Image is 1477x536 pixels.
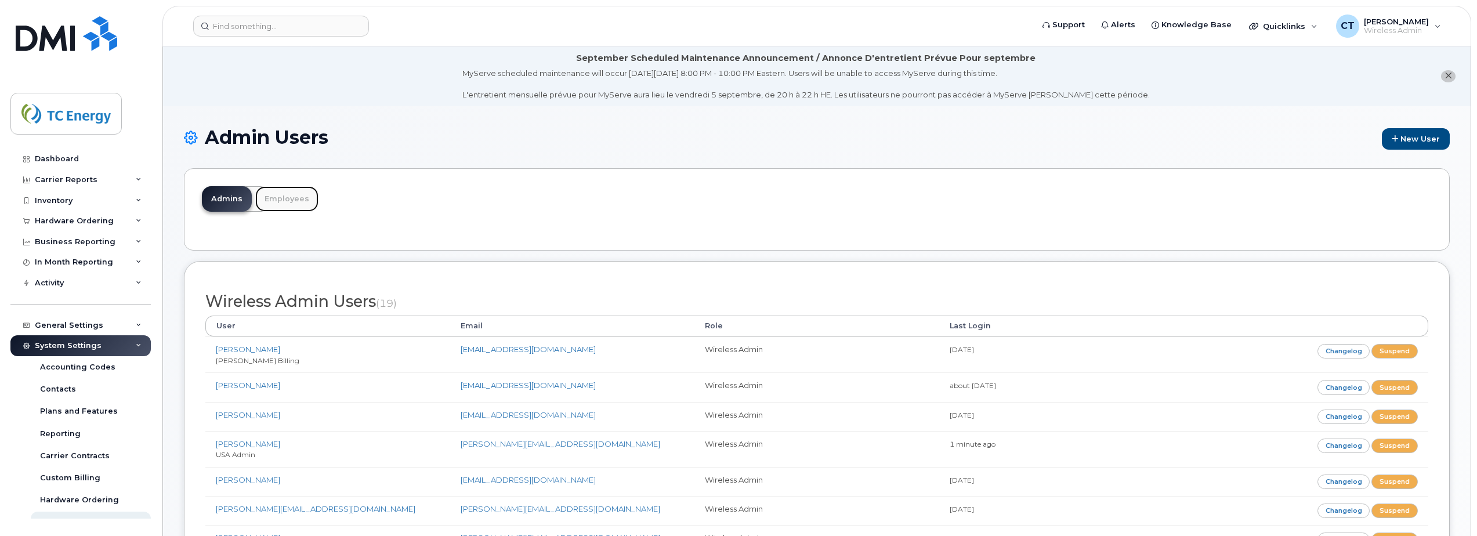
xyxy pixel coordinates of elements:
[462,68,1150,100] div: MyServe scheduled maintenance will occur [DATE][DATE] 8:00 PM - 10:00 PM Eastern. Users will be u...
[694,496,939,525] td: Wireless Admin
[216,439,280,448] a: [PERSON_NAME]
[461,504,660,513] a: [PERSON_NAME][EMAIL_ADDRESS][DOMAIN_NAME]
[1371,380,1418,394] a: Suspend
[216,356,299,365] small: [PERSON_NAME] Billing
[461,439,660,448] a: [PERSON_NAME][EMAIL_ADDRESS][DOMAIN_NAME]
[1317,410,1370,424] a: Changelog
[461,345,596,354] a: [EMAIL_ADDRESS][DOMAIN_NAME]
[216,475,280,484] a: [PERSON_NAME]
[576,52,1036,64] div: September Scheduled Maintenance Announcement / Annonce D'entretient Prévue Pour septembre
[216,450,255,459] small: USA Admin
[376,297,397,309] small: (19)
[939,316,1184,336] th: Last Login
[216,345,280,354] a: [PERSON_NAME]
[694,467,939,496] td: Wireless Admin
[205,293,1428,310] h2: Wireless Admin Users
[1371,504,1418,518] a: Suspend
[1317,475,1370,489] a: Changelog
[202,186,252,212] a: Admins
[1317,380,1370,394] a: Changelog
[1371,344,1418,358] a: Suspend
[950,345,974,354] small: [DATE]
[1317,344,1370,358] a: Changelog
[1317,439,1370,453] a: Changelog
[694,316,939,336] th: Role
[1441,70,1456,82] button: close notification
[461,410,596,419] a: [EMAIL_ADDRESS][DOMAIN_NAME]
[950,411,974,419] small: [DATE]
[450,316,695,336] th: Email
[694,336,939,372] td: Wireless Admin
[1427,486,1468,527] iframe: Messenger Launcher
[950,440,995,448] small: 1 minute ago
[216,504,415,513] a: [PERSON_NAME][EMAIL_ADDRESS][DOMAIN_NAME]
[694,372,939,401] td: Wireless Admin
[184,127,1450,150] h1: Admin Users
[216,410,280,419] a: [PERSON_NAME]
[1371,439,1418,453] a: Suspend
[950,476,974,484] small: [DATE]
[1371,475,1418,489] a: Suspend
[694,402,939,431] td: Wireless Admin
[1317,504,1370,518] a: Changelog
[255,186,318,212] a: Employees
[461,381,596,390] a: [EMAIL_ADDRESS][DOMAIN_NAME]
[1382,128,1450,150] a: New User
[216,381,280,390] a: [PERSON_NAME]
[950,505,974,513] small: [DATE]
[461,475,596,484] a: [EMAIL_ADDRESS][DOMAIN_NAME]
[694,431,939,467] td: Wireless Admin
[1371,410,1418,424] a: Suspend
[950,381,996,390] small: about [DATE]
[205,316,450,336] th: User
